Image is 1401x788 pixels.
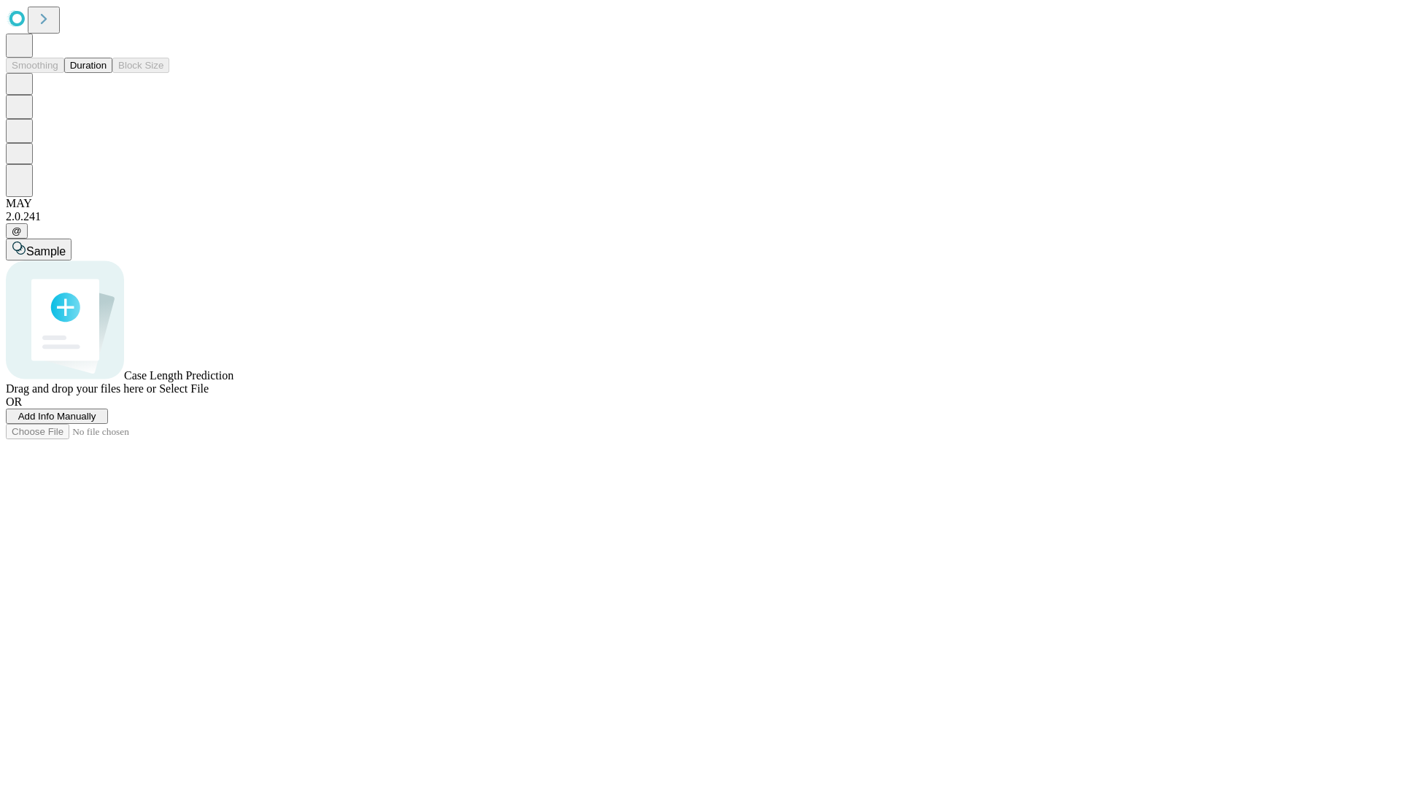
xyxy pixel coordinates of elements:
[26,245,66,258] span: Sample
[6,239,72,260] button: Sample
[124,369,233,382] span: Case Length Prediction
[6,197,1395,210] div: MAY
[6,382,156,395] span: Drag and drop your files here or
[18,411,96,422] span: Add Info Manually
[112,58,169,73] button: Block Size
[6,210,1395,223] div: 2.0.241
[159,382,209,395] span: Select File
[12,225,22,236] span: @
[6,409,108,424] button: Add Info Manually
[6,58,64,73] button: Smoothing
[6,223,28,239] button: @
[6,395,22,408] span: OR
[64,58,112,73] button: Duration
